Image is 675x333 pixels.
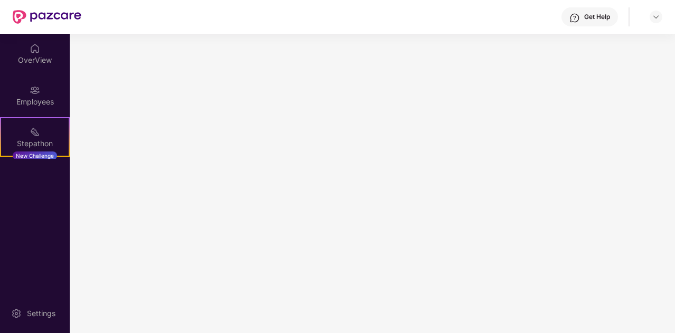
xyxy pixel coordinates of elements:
[584,13,610,21] div: Get Help
[30,43,40,54] img: svg+xml;base64,PHN2ZyBpZD0iSG9tZSIgeG1sbnM9Imh0dHA6Ly93d3cudzMub3JnLzIwMDAvc3ZnIiB3aWR0aD0iMjAiIG...
[652,13,660,21] img: svg+xml;base64,PHN2ZyBpZD0iRHJvcGRvd24tMzJ4MzIiIHhtbG5zPSJodHRwOi8vd3d3LnczLm9yZy8yMDAwL3N2ZyIgd2...
[11,308,22,319] img: svg+xml;base64,PHN2ZyBpZD0iU2V0dGluZy0yMHgyMCIgeG1sbnM9Imh0dHA6Ly93d3cudzMub3JnLzIwMDAvc3ZnIiB3aW...
[30,85,40,96] img: svg+xml;base64,PHN2ZyBpZD0iRW1wbG95ZWVzIiB4bWxucz0iaHR0cDovL3d3dy53My5vcmcvMjAwMC9zdmciIHdpZHRoPS...
[13,151,57,160] div: New Challenge
[569,13,580,23] img: svg+xml;base64,PHN2ZyBpZD0iSGVscC0zMngzMiIgeG1sbnM9Imh0dHA6Ly93d3cudzMub3JnLzIwMDAvc3ZnIiB3aWR0aD...
[1,138,69,149] div: Stepathon
[13,10,81,24] img: New Pazcare Logo
[30,127,40,137] img: svg+xml;base64,PHN2ZyB4bWxucz0iaHR0cDovL3d3dy53My5vcmcvMjAwMC9zdmciIHdpZHRoPSIyMSIgaGVpZ2h0PSIyMC...
[24,308,59,319] div: Settings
